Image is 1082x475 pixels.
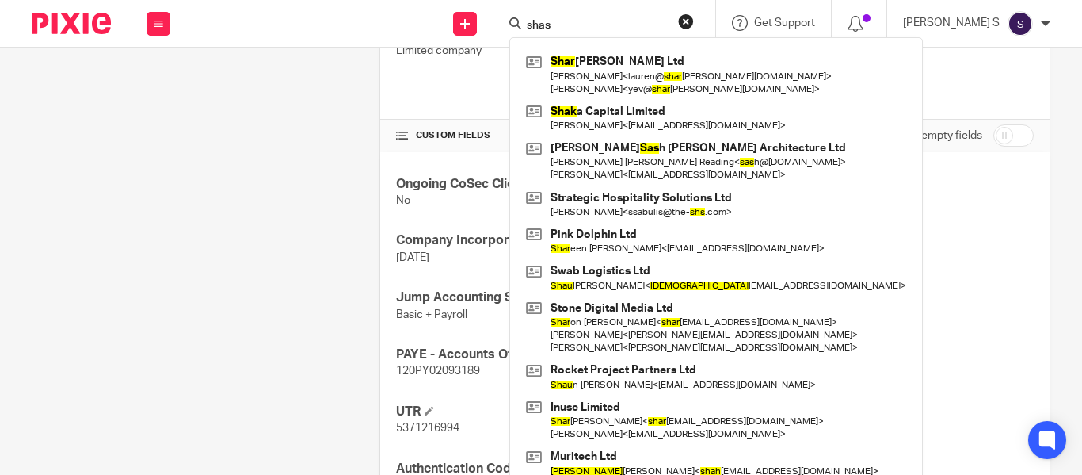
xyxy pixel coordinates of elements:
h4: UTR [396,404,714,420]
h4: PAYE - Accounts Office Ref. [396,347,714,363]
p: Limited company [396,43,714,59]
h4: Jump Accounting Service [396,289,714,306]
img: svg%3E [1008,11,1033,36]
h4: Company Incorporated On [396,232,714,249]
h4: Ongoing CoSec Client [396,176,714,193]
input: Search [525,19,668,33]
img: Pixie [32,13,111,34]
label: Show empty fields [891,128,982,144]
span: [DATE] [396,252,429,263]
span: No [396,195,410,206]
span: Get Support [754,17,815,29]
span: Basic + Payroll [396,309,467,320]
span: 5371216994 [396,423,459,434]
p: [PERSON_NAME] S [903,15,1000,31]
button: Clear [678,13,694,29]
h4: CUSTOM FIELDS [396,129,714,142]
span: 120PY02093189 [396,366,480,377]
